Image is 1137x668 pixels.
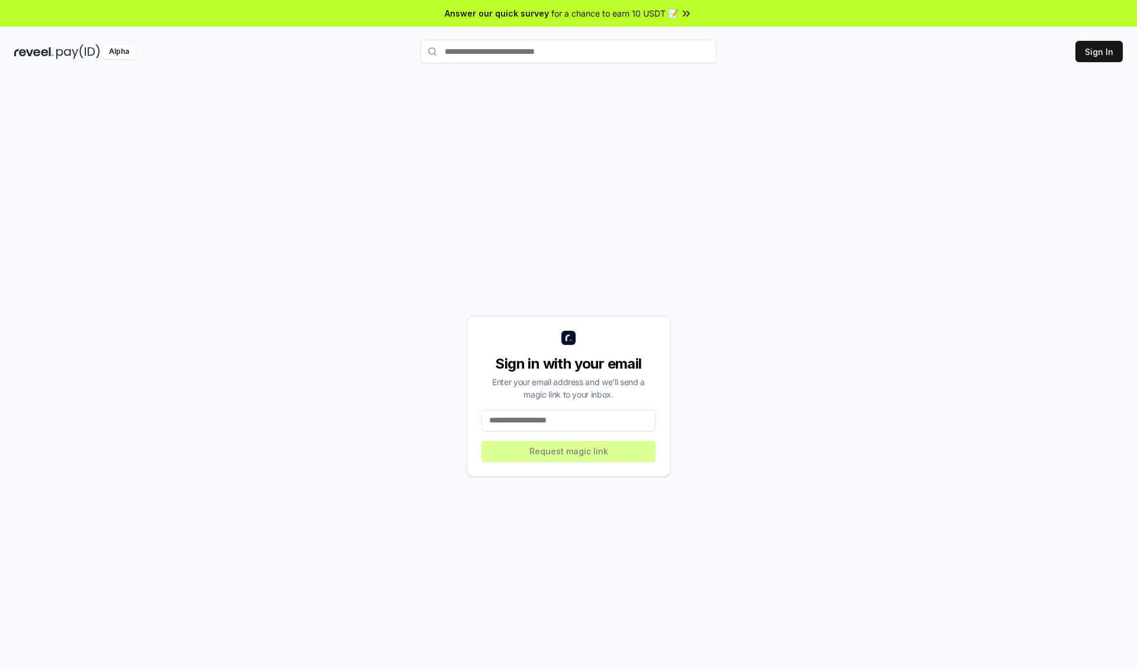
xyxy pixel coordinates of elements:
img: reveel_dark [14,44,54,59]
img: pay_id [56,44,100,59]
div: Sign in with your email [481,354,656,373]
div: Enter your email address and we’ll send a magic link to your inbox. [481,376,656,401]
span: Answer our quick survey [445,7,549,20]
img: logo_small [561,331,576,345]
span: for a chance to earn 10 USDT 📝 [551,7,678,20]
button: Sign In [1075,41,1123,62]
div: Alpha [102,44,136,59]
